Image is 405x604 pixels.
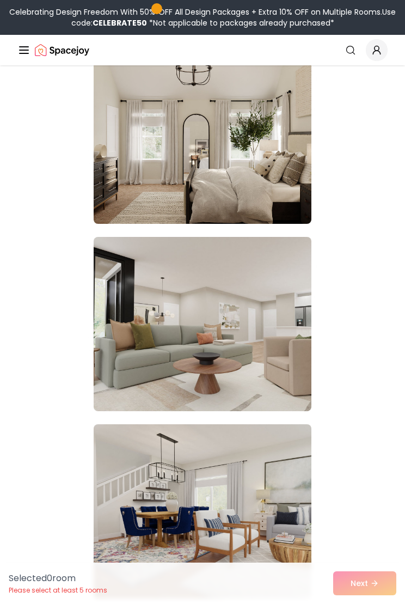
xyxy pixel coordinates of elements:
img: Room room-10 [94,237,311,411]
nav: Global [17,35,388,65]
img: Room room-9 [94,50,311,224]
p: Selected 0 room [9,572,107,585]
span: *Not applicable to packages already purchased* [147,17,334,28]
b: CELEBRATE50 [93,17,147,28]
div: Celebrating Design Freedom With 50% OFF All Design Packages + Extra 10% OFF on Multiple Rooms. [4,7,401,28]
p: Please select at least 5 rooms [9,586,107,595]
img: Spacejoy Logo [35,39,89,61]
a: Spacejoy [35,39,89,61]
span: Use code: [71,7,396,28]
img: Room room-11 [94,424,311,599]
